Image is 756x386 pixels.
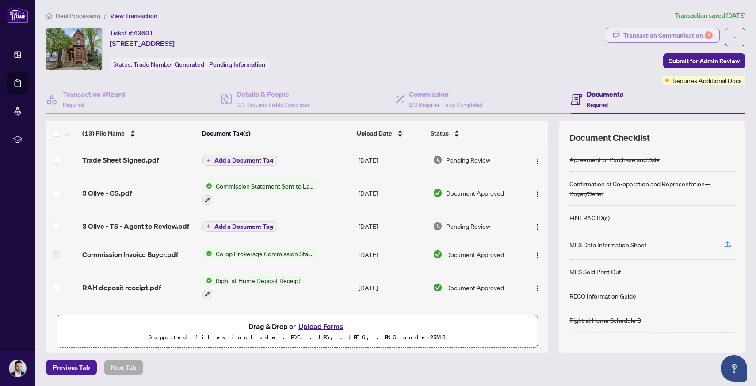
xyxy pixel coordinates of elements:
[531,153,545,167] button: Logo
[534,252,541,259] img: Logo
[46,360,97,375] button: Previous Tab
[427,121,519,146] th: Status
[534,223,541,231] img: Logo
[355,307,429,344] td: [DATE]
[569,291,636,301] div: RECO Information Guide
[433,221,443,231] img: Document Status
[606,28,720,43] button: Transaction Communication4
[202,155,277,166] button: Add a Document Tag
[623,28,713,42] div: Transaction Communication
[57,315,537,348] span: Drag & Drop orUpload FormsSupported files include .PDF, .JPG, .JPEG, .PNG under25MB
[587,102,608,108] span: Required
[446,188,504,198] span: Document Approved
[53,360,90,375] span: Previous Tab
[110,58,269,70] div: Status:
[431,129,449,138] span: Status
[569,132,650,144] span: Document Checklist
[355,240,429,269] td: [DATE]
[237,102,310,108] span: 3/3 Required Fields Completed
[82,188,132,198] span: 3 Olive - CS.pdf
[202,221,277,232] button: Add a Document Tag
[110,38,175,49] span: [STREET_ADDRESS]
[531,186,545,200] button: Logo
[433,188,443,198] img: Document Status
[569,267,621,276] div: MLS Sold Print Out
[202,276,304,299] button: Status IconRight at Home Deposit Receipt
[212,181,317,191] span: Commission Statement Sent to Lawyer
[732,34,738,40] span: ellipsis
[104,360,143,375] button: Next Tab
[110,28,153,38] div: Ticket #:
[202,181,212,191] img: Status Icon
[569,315,641,325] div: Right at Home Schedule B
[46,28,102,70] img: IMG-C12277349_1.jpg
[82,129,125,138] span: (13) File Name
[202,249,212,258] img: Status Icon
[212,276,304,285] span: Right at Home Deposit Receipt
[82,249,178,260] span: Commission Invoice Buyer.pdf
[355,174,429,212] td: [DATE]
[202,276,212,285] img: Status Icon
[355,269,429,307] td: [DATE]
[199,121,353,146] th: Document Tag(s)
[82,221,189,231] span: 3 Olive - TS - Agent to Review.pdf
[672,76,742,85] span: Requires Additional Docs
[531,247,545,261] button: Logo
[134,61,265,68] span: Trade Number Generated - Pending Information
[214,223,273,230] span: Add a Document Tag
[134,29,153,37] span: 43601
[675,11,745,21] article: Transaction saved [DATE]
[355,212,429,240] td: [DATE]
[446,283,504,292] span: Document Approved
[569,179,735,198] div: Confirmation of Co-operation and Representation—Buyer/Seller
[110,12,157,20] span: View Transaction
[705,31,713,39] div: 4
[446,221,490,231] span: Pending Review
[82,155,159,165] span: Trade Sheet Signed.pdf
[721,355,747,382] button: Open asap
[212,249,317,258] span: Co-op Brokerage Commission Statement
[569,213,610,223] div: FINTRAC ID(s)
[63,102,84,108] span: Required
[46,13,52,19] span: home
[357,129,392,138] span: Upload Date
[433,250,443,259] img: Document Status
[56,12,100,20] span: Deal Processing
[206,224,211,228] span: plus
[62,332,532,343] p: Supported files include .PDF, .JPG, .JPEG, .PNG under 25 MB
[202,181,317,205] button: Status IconCommission Statement Sent to Lawyer
[446,155,490,165] span: Pending Review
[7,7,28,23] img: logo
[104,11,107,21] li: /
[663,53,745,68] button: Submit for Admin Review
[355,146,429,174] td: [DATE]
[202,249,317,258] button: Status IconCo-op Brokerage Commission Statement
[206,158,211,163] span: plus
[353,121,427,146] th: Upload Date
[534,191,541,198] img: Logo
[531,280,545,295] button: Logo
[569,155,660,164] div: Agreement of Purchase and Sale
[79,121,199,146] th: (13) File Name
[237,89,310,99] h4: Details & People
[409,102,482,108] span: 2/2 Required Fields Completed
[534,285,541,292] img: Logo
[248,321,346,332] span: Drag & Drop or
[9,360,26,377] img: Profile Icon
[531,219,545,233] button: Logo
[214,157,273,163] span: Add a Document Tag
[446,250,504,259] span: Document Approved
[534,158,541,165] img: Logo
[63,89,125,99] h4: Transaction Wizard
[433,155,443,165] img: Document Status
[433,283,443,292] img: Document Status
[82,282,161,293] span: RAH deposit receipt.pdf
[669,54,740,68] span: Submit for Admin Review
[409,89,482,99] h4: Commission
[587,89,623,99] h4: Documents
[296,321,346,332] button: Upload Forms
[569,240,647,250] div: MLS Data Information Sheet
